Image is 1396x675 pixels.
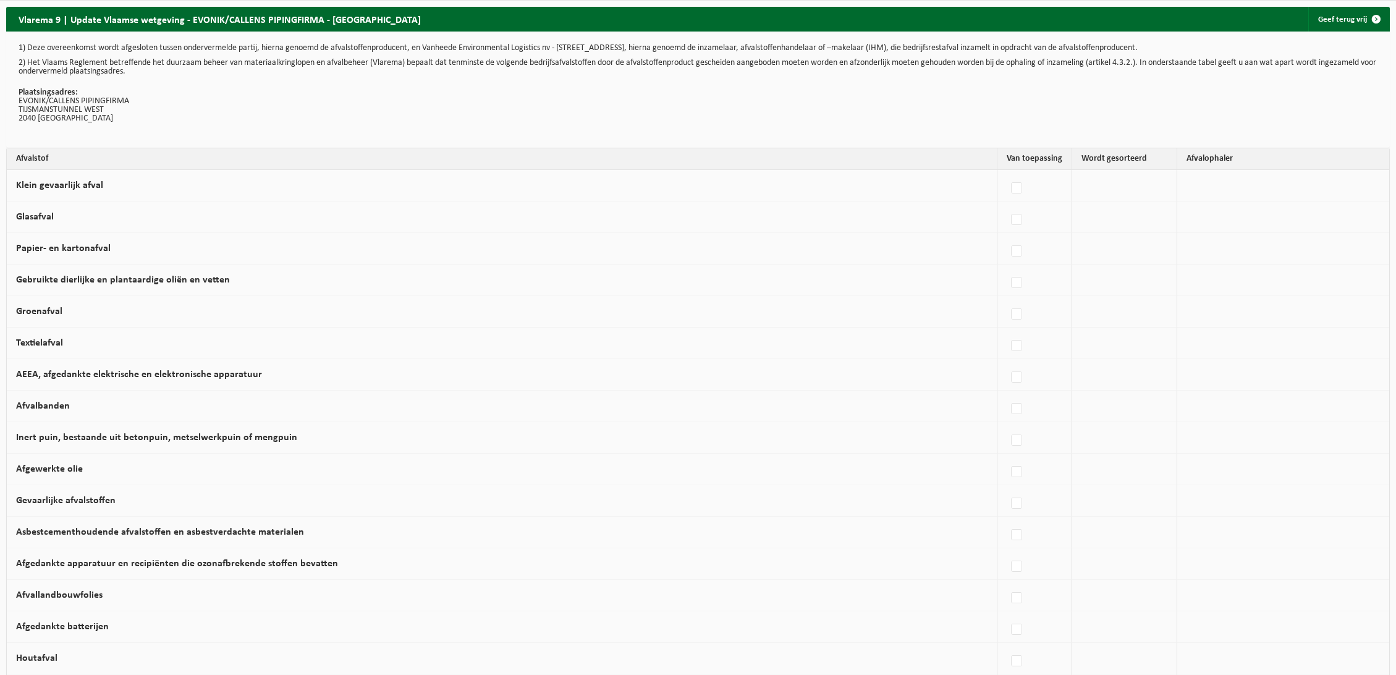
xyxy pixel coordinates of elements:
[16,307,62,316] label: Groenafval
[997,148,1072,170] th: Van toepassing
[16,180,103,190] label: Klein gevaarlijk afval
[16,590,103,600] label: Afvallandbouwfolies
[16,212,54,222] label: Glasafval
[7,148,997,170] th: Afvalstof
[6,7,433,31] h2: Vlarema 9 | Update Vlaamse wetgeving - EVONIK/CALLENS PIPINGFIRMA - [GEOGRAPHIC_DATA]
[16,338,63,348] label: Textielafval
[19,44,1377,53] p: 1) Deze overeenkomst wordt afgesloten tussen ondervermelde partij, hierna genoemd de afvalstoffen...
[1308,7,1389,32] a: Geef terug vrij
[16,622,109,632] label: Afgedankte batterijen
[1177,148,1389,170] th: Afvalophaler
[19,59,1377,76] p: 2) Het Vlaams Reglement betreffende het duurzaam beheer van materiaalkringlopen en afvalbeheer (V...
[16,653,57,663] label: Houtafval
[16,370,262,380] label: AEEA, afgedankte elektrische en elektronische apparatuur
[16,527,304,537] label: Asbestcementhoudende afvalstoffen en asbestverdachte materialen
[16,464,83,474] label: Afgewerkte olie
[16,401,70,411] label: Afvalbanden
[19,88,1377,123] p: EVONIK/CALLENS PIPINGFIRMA TIJSMANSTUNNEL WEST 2040 [GEOGRAPHIC_DATA]
[16,433,297,443] label: Inert puin, bestaande uit betonpuin, metselwerkpuin of mengpuin
[16,244,111,253] label: Papier- en kartonafval
[1072,148,1177,170] th: Wordt gesorteerd
[16,275,230,285] label: Gebruikte dierlijke en plantaardige oliën en vetten
[16,496,116,506] label: Gevaarlijke afvalstoffen
[16,559,338,569] label: Afgedankte apparatuur en recipiënten die ozonafbrekende stoffen bevatten
[19,88,78,97] strong: Plaatsingsadres:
